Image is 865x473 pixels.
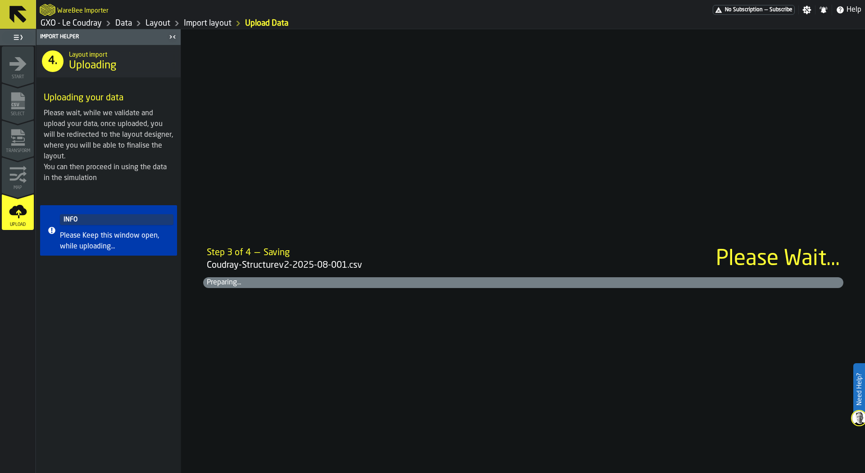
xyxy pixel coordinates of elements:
h2: Sub Title [69,50,173,59]
div: Menu Subscription [713,5,795,15]
span: Please Wait... [716,248,840,270]
span: Map [2,185,34,190]
label: button-toggle-Help [832,5,865,15]
li: menu Map [2,157,34,193]
a: link-to-/wh/i/efd9e906-5eb9-41af-aac9-d3e075764b8d [41,18,102,28]
span: Select [2,112,34,117]
li: menu Upload [2,194,34,230]
label: button-toggle-Settings [799,5,815,14]
div: Please wait, while we validate and upload your data, once uploaded, you will be redirected to the... [44,108,173,162]
span: Transform [2,149,34,153]
a: link-to-/wh/i/efd9e906-5eb9-41af-aac9-d3e075764b8d/import/layout/ [184,18,232,28]
div: alert-Please Keep this window open, while uploading... [40,205,177,256]
div: title-Uploading [36,45,181,77]
a: logo-header [40,2,55,18]
span: Subscribe [769,7,792,13]
label: Need Help? [854,364,864,414]
span: No Subscription [725,7,763,13]
div: Import Helper [38,34,166,40]
div: ProgressBar [203,243,843,288]
div: Saving [264,247,290,259]
span: Preparing... [203,277,210,288]
a: link-to-/wh/i/efd9e906-5eb9-41af-aac9-d3e075764b8d/pricing/ [713,5,795,15]
li: menu Select [2,83,34,119]
span: Uploading [69,59,116,73]
span: Start [2,75,34,80]
label: button-toggle-Close me [166,32,179,42]
span: Help [847,5,861,15]
li: menu Start [2,46,34,82]
div: Step 3 of 4 [207,247,251,259]
span: Upload [2,222,34,227]
div: You can then proceed in using the data in the simulation [44,162,173,184]
span: Coudray-Structurev2-2025-08-001.csv [207,259,716,272]
a: link-to-/wh/i/efd9e906-5eb9-41af-aac9-d3e075764b8d/import/layout/e9a5c780-ce70-4ece-a24c-6d0889d6... [245,18,288,28]
h3: Uploading your data [44,92,173,104]
div: — [255,247,260,259]
div: 4. [42,50,64,72]
label: button-toggle-Notifications [815,5,832,14]
a: link-to-/wh/i/efd9e906-5eb9-41af-aac9-d3e075764b8d/data [115,18,132,28]
header: Import Helper [36,29,181,45]
li: menu Transform [2,120,34,156]
div: INFO [60,214,173,225]
nav: Breadcrumb [40,18,451,29]
div: Please Keep this window open, while uploading... [60,230,173,252]
label: button-toggle-Toggle Full Menu [2,31,34,44]
a: link-to-/wh/i/efd9e906-5eb9-41af-aac9-d3e075764b8d/designer [146,18,170,28]
h2: Sub Title [57,5,109,14]
span: — [765,7,768,13]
